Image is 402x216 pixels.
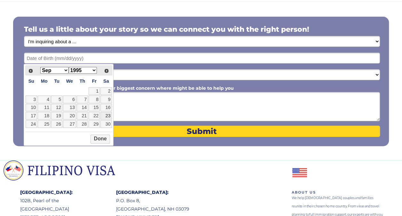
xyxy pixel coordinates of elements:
span: Please share your story or provide your biggest concern where might be able to help you [24,85,234,91]
a: 28 [77,120,88,128]
a: 3 [26,96,37,103]
a: 26 [51,120,62,128]
a: 13 [63,104,76,112]
a: Next [102,66,111,76]
span: Thursday [80,79,85,84]
span: Monday [41,79,48,84]
a: 27 [63,120,76,128]
a: 18 [38,112,51,120]
span: [GEOGRAPHIC_DATA]: [116,189,169,195]
span: Friday [92,79,96,84]
a: 19 [51,112,62,120]
a: 14 [77,104,88,112]
select: Select month [40,67,68,74]
a: 9 [100,96,112,103]
a: 24 [26,120,37,128]
span: Sunday [28,79,34,84]
a: Prev [26,66,35,76]
span: ABOUT US [292,190,316,195]
a: 20 [63,112,76,120]
span: Tell us a little about your story so we can connect you with the right person! [24,25,309,34]
a: 5 [51,96,62,103]
a: 2 [100,87,112,95]
span: Tuesday [54,79,59,84]
a: 21 [77,112,88,120]
a: 12 [51,104,62,112]
input: Date of Birth (mm/dd/yyyy) [24,53,380,63]
span: Saturday [103,79,109,84]
span: P.O. Box 8, [GEOGRAPHIC_DATA], NH 03079 [116,198,189,212]
a: 22 [89,112,100,120]
a: 16 [100,104,112,112]
span: Submit [24,127,380,136]
a: 6 [63,96,76,103]
a: 17 [26,112,37,120]
button: Submit [24,126,380,137]
a: 4 [38,96,51,103]
a: 15 [89,104,100,112]
a: 23 [100,112,112,120]
span: Next [104,68,109,73]
a: 1 [89,87,100,95]
span: Wednesday [66,79,73,84]
a: 29 [89,120,100,128]
a: 8 [89,96,100,103]
button: Done [91,135,110,144]
a: 10 [26,104,37,112]
span: [GEOGRAPHIC_DATA]: [20,189,73,195]
a: 7 [77,96,88,103]
a: 30 [100,120,112,128]
span: Prev [28,68,33,73]
select: Select year [69,67,97,74]
a: 25 [38,120,51,128]
a: 11 [38,104,51,112]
